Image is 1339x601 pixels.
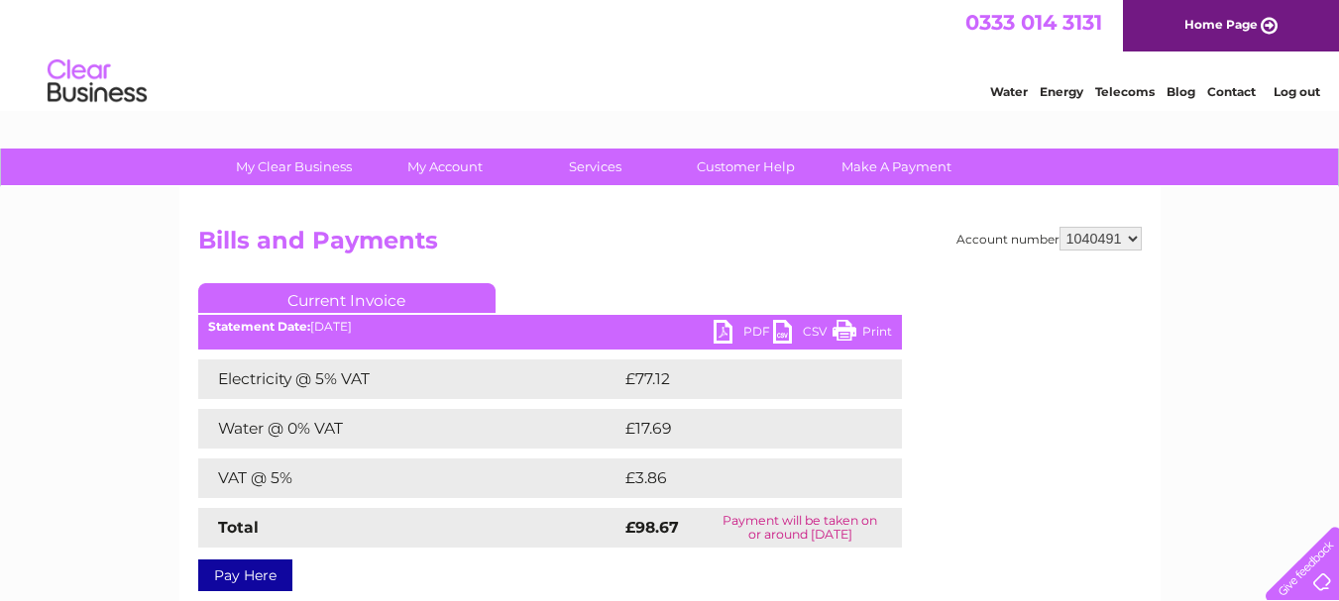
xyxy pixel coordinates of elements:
[773,320,833,349] a: CSV
[198,458,620,498] td: VAT @ 5%
[1274,84,1320,99] a: Log out
[198,283,496,313] a: Current Invoice
[833,320,892,349] a: Print
[363,149,526,185] a: My Account
[198,359,620,399] td: Electricity @ 5% VAT
[202,11,1139,96] div: Clear Business is a trading name of Verastar Limited (registered in [GEOGRAPHIC_DATA] No. 3667643...
[620,409,860,449] td: £17.69
[965,10,1102,35] a: 0333 014 3131
[714,320,773,349] a: PDF
[1207,84,1256,99] a: Contact
[1095,84,1155,99] a: Telecoms
[815,149,978,185] a: Make A Payment
[625,518,679,537] strong: £98.67
[208,319,310,334] b: Statement Date:
[990,84,1028,99] a: Water
[198,320,902,334] div: [DATE]
[513,149,677,185] a: Services
[699,508,902,548] td: Payment will be taken on or around [DATE]
[956,227,1142,250] div: Account number
[47,51,148,112] img: logo.png
[198,227,1142,264] h2: Bills and Payments
[1040,84,1083,99] a: Energy
[620,458,856,498] td: £3.86
[218,518,259,537] strong: Total
[664,149,828,185] a: Customer Help
[620,359,858,399] td: £77.12
[198,559,292,591] a: Pay Here
[1167,84,1195,99] a: Blog
[198,409,620,449] td: Water @ 0% VAT
[212,149,376,185] a: My Clear Business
